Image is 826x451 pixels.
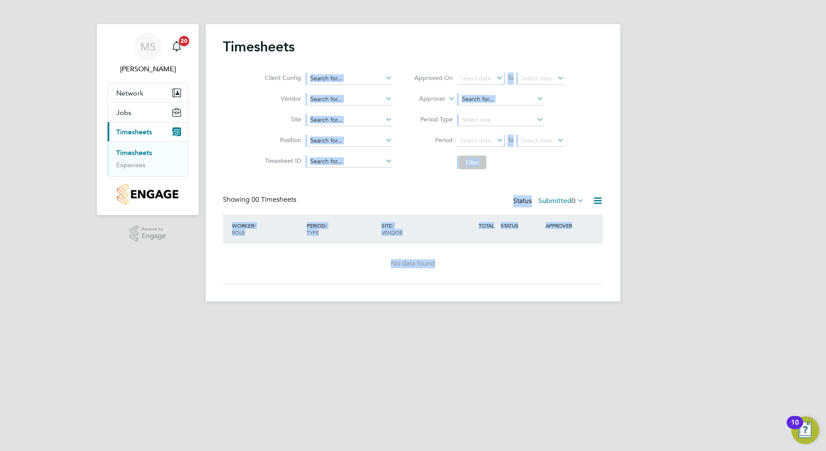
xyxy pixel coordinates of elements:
a: Expenses [116,161,146,169]
div: 10 [791,422,799,434]
button: Filter [459,156,486,169]
span: VENDOR [381,229,403,236]
a: 20 [168,33,185,60]
button: Open Resource Center, 10 new notifications [791,416,819,444]
label: Period Type [414,115,453,123]
span: Powered by [142,225,166,233]
a: Powered byEngage [130,225,166,242]
span: To [505,72,516,83]
input: Search for... [307,156,392,168]
input: Search for... [307,93,392,105]
nav: Main navigation [97,24,199,215]
span: ROLE [232,229,245,236]
div: No data found [232,259,594,268]
div: APPROVER [543,218,588,233]
label: Approved On [414,74,453,82]
label: Client Config [262,74,301,82]
button: Timesheets [108,122,188,141]
span: / [254,222,256,229]
label: Position [262,136,301,144]
div: PERIOD [305,218,379,240]
span: Select date [460,137,491,144]
label: Approver [407,95,445,103]
a: Timesheets [116,149,152,157]
input: Search for... [307,114,392,126]
a: MS[PERSON_NAME] [107,33,188,74]
span: / [392,222,394,229]
button: Jobs [108,103,188,122]
label: Submitted [538,197,584,205]
span: Jobs [116,108,131,117]
input: Search for... [307,135,392,147]
button: Network [108,83,188,102]
span: Timesheets [116,128,152,136]
span: 00 Timesheets [251,195,296,204]
input: Search for... [307,73,392,85]
span: 20 [179,36,189,46]
a: Go to home page [107,184,188,205]
span: / [325,222,327,229]
span: To [505,134,516,146]
span: Network [116,89,143,97]
div: Timesheets [108,141,188,176]
div: Status [513,195,586,207]
span: Matty Smith [107,64,188,74]
label: Period [414,136,453,144]
h2: Timesheets [223,38,295,55]
span: Select date [521,74,552,82]
span: Select date [460,74,491,82]
input: Select one [459,114,544,126]
input: Search for... [459,93,544,105]
span: TYPE [307,229,319,236]
label: Timesheet ID [262,157,301,165]
span: Engage [142,232,166,240]
span: TOTAL [479,222,494,229]
label: Vendor [262,95,301,102]
div: Showing [223,195,298,204]
div: SITE [379,218,454,240]
span: Select date [521,137,552,144]
img: countryside-properties-logo-retina.png [117,184,178,205]
span: MS [140,41,156,52]
div: WORKER [230,218,305,240]
div: STATUS [499,218,543,233]
span: 0 [572,197,575,205]
label: Site [262,115,301,123]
